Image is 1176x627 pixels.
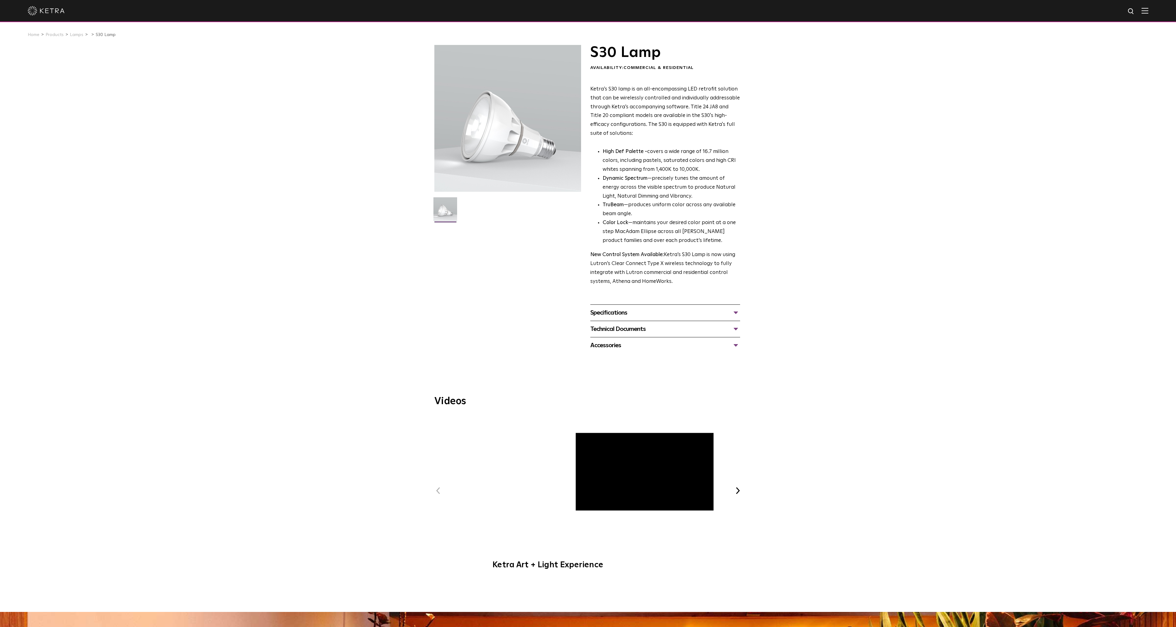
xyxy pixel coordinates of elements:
strong: Color Lock [603,220,628,225]
a: Products [46,33,64,37]
img: ketra-logo-2019-white [28,6,65,15]
h1: S30 Lamp [590,45,740,60]
img: S30-Lamp-Edison-2021-Web-Square [433,197,457,226]
div: Availability: [590,65,740,71]
a: Lamps [70,33,83,37]
div: Accessories [590,340,740,350]
strong: TruBeam [603,202,624,207]
button: Next [734,487,742,495]
span: Ketra’s S30 lamp is an all-encompassing LED retrofit solution that can be wirelessly controlled a... [590,86,740,136]
span: Commercial & Residential [624,66,694,70]
strong: High Def Palette - [603,149,647,154]
li: —produces uniform color across any available beam angle. [603,201,740,219]
div: Specifications [590,308,740,318]
a: Home [28,33,39,37]
img: Hamburger%20Nav.svg [1142,8,1148,14]
p: covers a wide range of 16.7 million colors, including pastels, saturated colors and high CRI whit... [603,147,740,174]
strong: Dynamic Spectrum [603,176,648,181]
div: Technical Documents [590,324,740,334]
li: —maintains your desired color point at a one step MacAdam Ellipse across all [PERSON_NAME] produc... [603,219,740,245]
h3: Videos [434,396,742,406]
img: search icon [1127,8,1135,15]
li: —precisely tunes the amount of energy across the visible spectrum to produce Natural Light, Natur... [603,174,740,201]
button: Previous [434,487,442,495]
strong: New Control System Available: [590,252,664,257]
p: Ketra’s S30 Lamp is now using Lutron’s Clear Connect Type X wireless technology to fully integrat... [590,251,740,286]
a: S30 Lamp [96,33,116,37]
